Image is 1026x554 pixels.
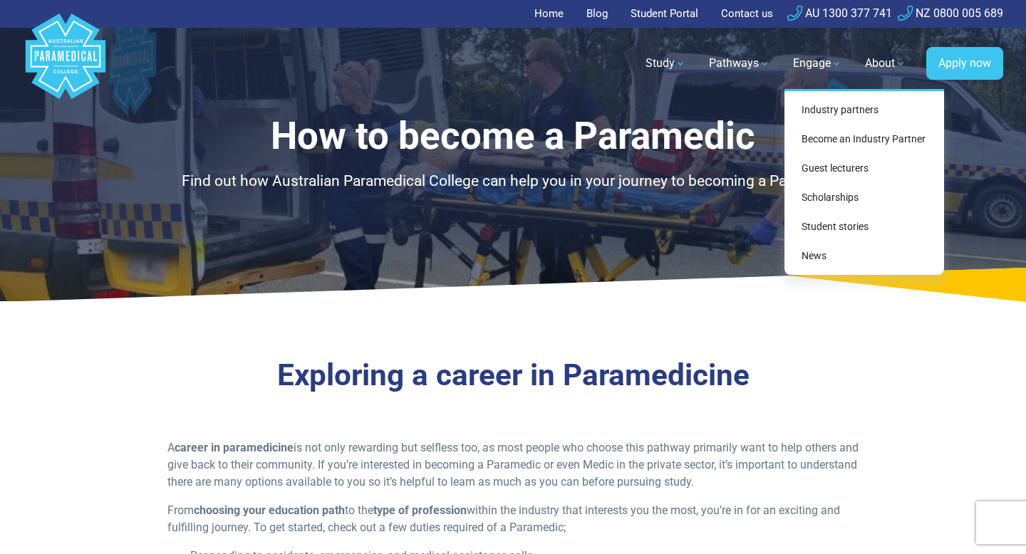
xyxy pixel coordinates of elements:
[790,214,938,240] a: Student stories
[175,441,294,454] strong: career in paramedicine
[784,89,944,275] div: Engage
[96,357,930,394] h2: Exploring a career in Paramedicine
[194,503,345,517] strong: choosing your education path
[23,28,108,100] a: Australian Paramedical College
[898,6,1003,20] a: NZ 0800 005 689
[637,43,695,83] a: Study
[790,97,938,123] a: Industry partners
[787,6,892,20] a: AU 1300 377 741
[790,184,938,211] a: Scholarships
[790,126,938,152] a: Become an Industry Partner
[167,502,859,536] p: From to the within the industry that interests you the most, you’re in for an exciting and fulfil...
[926,47,1003,80] a: Apply now
[96,170,930,193] p: Find out how Australian Paramedical College can help you in your journey to becoming a Paramedic.
[790,155,938,182] a: Guest lecturers
[96,114,930,159] h1: How to become a Paramedic
[373,503,467,517] strong: type of profession
[167,439,859,491] p: A is not only rewarding but selfless too, as most people who choose this pathway primarily want t...
[856,43,915,83] a: About
[784,43,851,83] a: Engage
[790,243,938,269] a: News
[700,43,779,83] a: Pathways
